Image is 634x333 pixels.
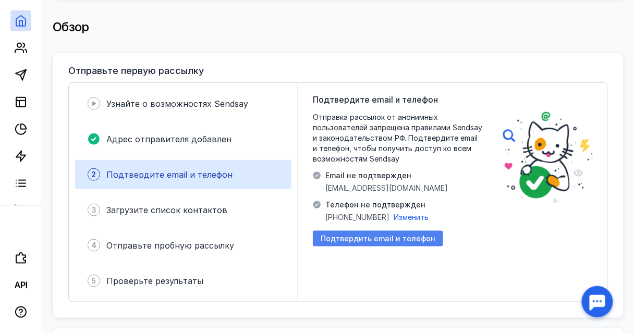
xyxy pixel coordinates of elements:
span: Узнайте о возможностях Sendsay [106,98,248,109]
span: Подтвердить email и телефон [321,235,435,243]
span: Телефон не подтвержден [325,200,429,210]
span: [PHONE_NUMBER] [325,212,389,223]
span: Отправка рассылок от анонимных пользователей запрещена правилами Sendsay и законодательством РФ. ... [313,112,493,164]
span: Обзор [53,19,89,34]
span: 5 [92,276,96,286]
span: Отправьте пробную рассылку [106,240,234,251]
button: Изменить [394,212,429,223]
h3: Отправьте первую рассылку [68,66,204,76]
span: Загрузите список контактов [106,205,227,215]
span: Подтвердите email и телефон [313,93,438,106]
span: 3 [91,205,96,215]
span: Изменить [394,213,429,221]
span: Адрес отправителя добавлен [106,134,231,144]
span: Email не подтвержден [325,170,448,181]
span: [EMAIL_ADDRESS][DOMAIN_NAME] [325,183,448,193]
span: Подтвердите email и телефон [106,169,233,180]
span: 2 [92,169,96,180]
span: Проверьте результаты [106,276,203,286]
img: poster [503,112,593,203]
span: 4 [91,240,96,251]
button: Подтвердить email и телефон [313,231,443,246]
